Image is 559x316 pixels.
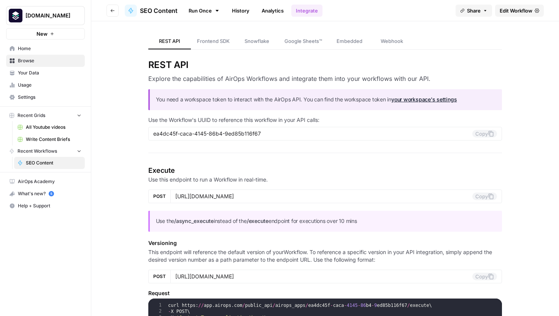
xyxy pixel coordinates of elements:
p: You need a workspace token to interact with the AirOps API. You can find the workspace token in [156,95,496,104]
a: REST API [148,33,191,49]
span: Browse [18,57,81,64]
span: Settings [18,94,81,101]
a: 5 [49,191,54,196]
button: Recent Workflows [6,145,85,157]
h4: Execute [148,165,502,176]
button: Help + Support [6,200,85,212]
button: New [6,28,85,39]
span: AirOps Academy [18,178,81,185]
button: Copy [472,273,497,280]
span: Help + Support [18,202,81,209]
a: Integrate [291,5,322,17]
span: REST API [159,37,180,45]
a: Your Data [6,67,85,79]
a: Snowflake [236,33,278,49]
button: Copy [472,130,497,137]
strong: /async_execute [174,218,214,224]
img: Platformengineering.org Logo [9,9,22,22]
button: Copy [472,193,497,200]
a: Analytics [257,5,288,17]
div: 1 [148,302,167,308]
h5: Versioning [148,239,502,247]
span: SEO Content [140,6,178,15]
a: Browse [6,55,85,67]
strong: /execute [247,218,268,224]
span: SEO Content [26,160,81,166]
span: Google Sheets™ [284,37,322,45]
span: POST [153,193,166,200]
span: Snowflake [245,37,269,45]
p: This endpoint will reference the default version of your Workflow . To reference a specific versi... [148,248,502,264]
span: POST [153,273,166,280]
div: 2 [148,308,167,314]
p: Use the Workflow's UUID to reference this workflow in your API calls: [148,116,502,124]
span: [DOMAIN_NAME] [25,12,71,19]
a: Webhook [371,33,413,49]
a: Embedded [328,33,371,49]
span: Frontend SDK [197,37,230,45]
a: History [227,5,254,17]
a: Frontend SDK [191,33,236,49]
a: Write Content Briefs [14,133,85,145]
span: Embedded [337,37,362,45]
span: Write Content Briefs [26,136,81,143]
button: Recent Grids [6,110,85,121]
span: New [37,30,48,38]
a: Settings [6,91,85,103]
a: Home [6,43,85,55]
h3: Explore the capabilities of AirOps Workflows and integrate them into your workflows with our API. [148,74,502,83]
a: your workspace's settings [391,96,457,103]
span: Webhook [381,37,403,45]
span: Edit Workflow [500,7,532,14]
button: What's new? 5 [6,188,85,200]
a: Google Sheets™ [278,33,328,49]
p: Use the instead of the endpoint for executions over 10 mins [156,217,496,226]
span: Your Data [18,70,81,76]
a: Run Once [184,4,224,17]
span: All Youtube videos [26,124,81,131]
text: 5 [50,192,52,196]
p: Use this endpoint to run a Workflow in real-time. [148,176,502,183]
span: Share [467,7,481,14]
div: What's new? [6,188,84,199]
a: SEO Content [14,157,85,169]
a: All Youtube videos [14,121,85,133]
span: Recent Workflows [17,148,57,155]
button: Share [456,5,492,17]
a: Edit Workflow [495,5,544,17]
h2: REST API [148,59,502,71]
span: Recent Grids [17,112,45,119]
a: SEO Content [125,5,178,17]
a: AirOps Academy [6,175,85,188]
h5: Request [148,289,502,297]
a: Usage [6,79,85,91]
span: Home [18,45,81,52]
span: Usage [18,82,81,88]
button: Workspace: Platformengineering.org [6,6,85,25]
